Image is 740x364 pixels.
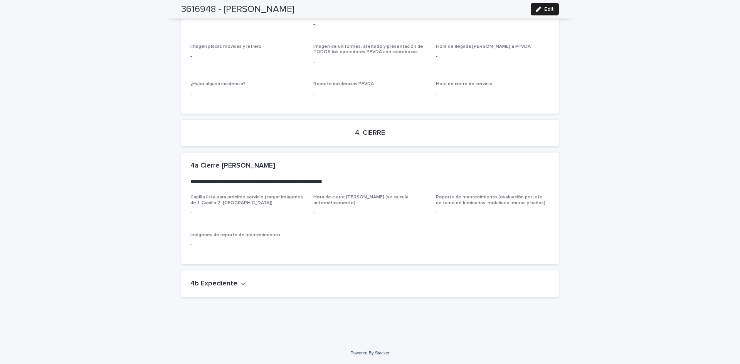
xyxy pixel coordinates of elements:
h2: 4b Expediente [190,280,237,288]
h2: 3616948 - [PERSON_NAME] [181,4,294,15]
p: - [313,58,427,66]
p: - [436,52,550,60]
p: - [313,209,427,217]
span: Hora de cierre de servicio [436,82,493,86]
p: - [313,20,427,29]
h2: 4. CIERRE [355,129,385,138]
span: Hora de llegada [PERSON_NAME] a PFVDA [436,44,531,49]
span: Edit [544,7,554,12]
p: - [190,209,304,217]
a: Powered By Stacker [350,351,389,355]
p: - [190,241,304,249]
span: Capilla lista para próximo servicio (cargar imágenes de 1. Capilla 2. [GEOGRAPHIC_DATA]) [190,195,303,205]
span: Imagen de uniformes, afeitado y presentación de TODOS los operadores PFVDA con cubrebocas [313,44,423,54]
button: Edit [531,3,559,15]
p: - [313,90,427,98]
h2: 4a Cierre [PERSON_NAME] [190,162,275,170]
p: - [436,90,550,98]
span: Imagen placas movidas y letrero [190,44,262,49]
span: Hora de cierre [PERSON_NAME] (se calcula automáticamente) [313,195,409,205]
span: Reporte incidencias PFVDA [313,82,374,86]
span: ¿Hubo alguna incidencia? [190,82,246,86]
p: - [190,90,304,98]
span: Reporte de mantenimiento (evaluación por jefe de turno de luminarias, mobiliario, muros y baños) [436,195,545,205]
span: Imágenes de reporte de mantenimiento [190,233,280,237]
button: 4b Expediente [190,280,246,288]
p: - [436,209,550,217]
p: - [190,52,304,60]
